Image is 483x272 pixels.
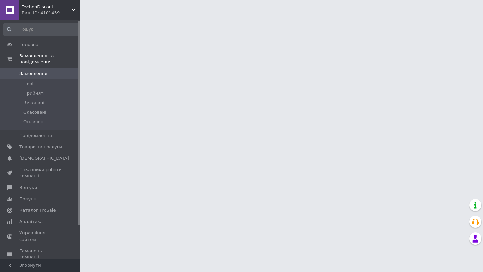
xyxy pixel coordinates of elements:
span: Оплачені [23,119,45,125]
span: Покупці [19,196,38,202]
span: Нові [23,81,33,87]
span: Головна [19,42,38,48]
span: Скасовані [23,109,46,115]
span: TechnoDiscont [22,4,72,10]
span: Товари та послуги [19,144,62,150]
span: Гаманець компанії [19,248,62,260]
span: Показники роботи компанії [19,167,62,179]
span: [DEMOGRAPHIC_DATA] [19,155,69,161]
input: Пошук [3,23,79,36]
span: Управління сайтом [19,230,62,242]
div: Ваш ID: 4101459 [22,10,80,16]
span: Каталог ProSale [19,207,56,213]
span: Замовлення [19,71,47,77]
span: Замовлення та повідомлення [19,53,80,65]
span: Відгуки [19,185,37,191]
span: Аналітика [19,219,43,225]
span: Повідомлення [19,133,52,139]
span: Прийняті [23,90,44,96]
span: Виконані [23,100,44,106]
